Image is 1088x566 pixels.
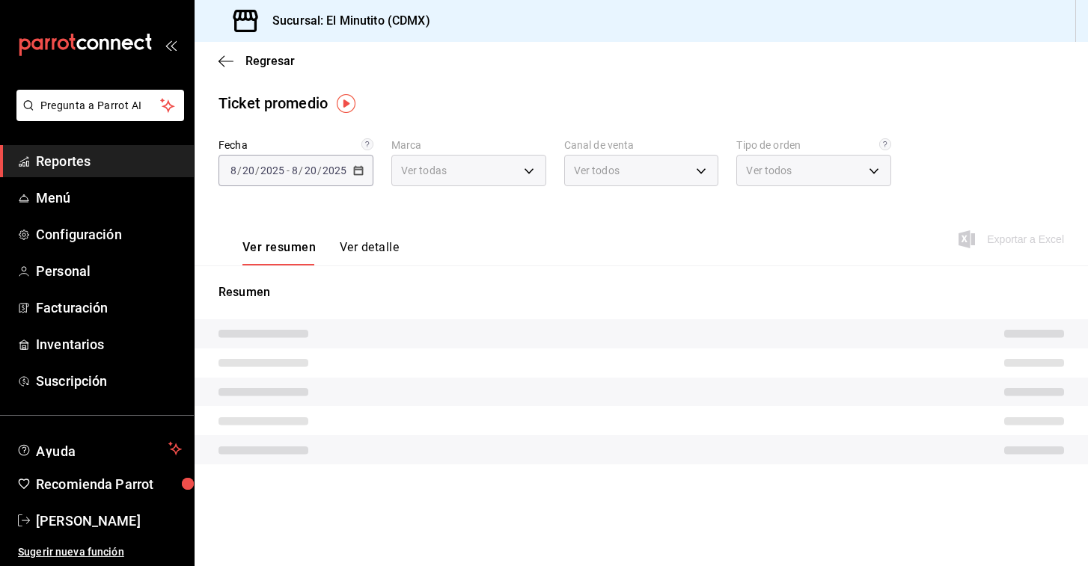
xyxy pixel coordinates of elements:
[218,140,373,150] label: Fecha
[36,188,182,208] span: Menú
[218,92,328,114] div: Ticket promedio
[218,283,1064,301] p: Resumen
[401,163,447,178] span: Ver todas
[291,164,299,176] input: --
[260,164,285,176] input: ----
[36,298,182,318] span: Facturación
[10,108,184,124] a: Pregunta a Parrot AI
[340,240,399,265] button: Ver detalle
[879,138,891,150] svg: Todas las órdenes contabilizan 1 comensal a excepción de órdenes de mesa con comensales obligator...
[242,240,399,265] div: navigation tabs
[299,164,303,176] span: /
[574,163,620,178] span: Ver todos
[322,164,347,176] input: ----
[337,94,355,113] img: Tooltip marker
[255,164,260,176] span: /
[165,39,177,51] button: open_drawer_menu
[36,261,182,281] span: Personal
[736,140,891,150] label: Tipo de orden
[242,240,316,265] button: Ver resumen
[260,12,430,30] h3: Sucursal: El Minutito (CDMX)
[16,90,184,121] button: Pregunta a Parrot AI
[36,511,182,531] span: [PERSON_NAME]
[746,163,792,178] span: Ver todos
[18,544,182,560] span: Sugerir nueva función
[36,371,182,391] span: Suscripción
[36,151,182,171] span: Reportes
[40,98,161,114] span: Pregunta a Parrot AI
[304,164,317,176] input: --
[218,54,295,68] button: Regresar
[564,140,719,150] label: Canal de venta
[237,164,242,176] span: /
[36,440,162,458] span: Ayuda
[317,164,322,176] span: /
[36,334,182,354] span: Inventarios
[287,164,290,176] span: -
[36,224,182,244] span: Configuración
[230,164,237,176] input: --
[361,138,373,150] svg: Información delimitada a máximo 62 días.
[391,140,546,150] label: Marca
[242,164,255,176] input: --
[245,54,295,68] span: Regresar
[36,474,182,494] span: Recomienda Parrot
